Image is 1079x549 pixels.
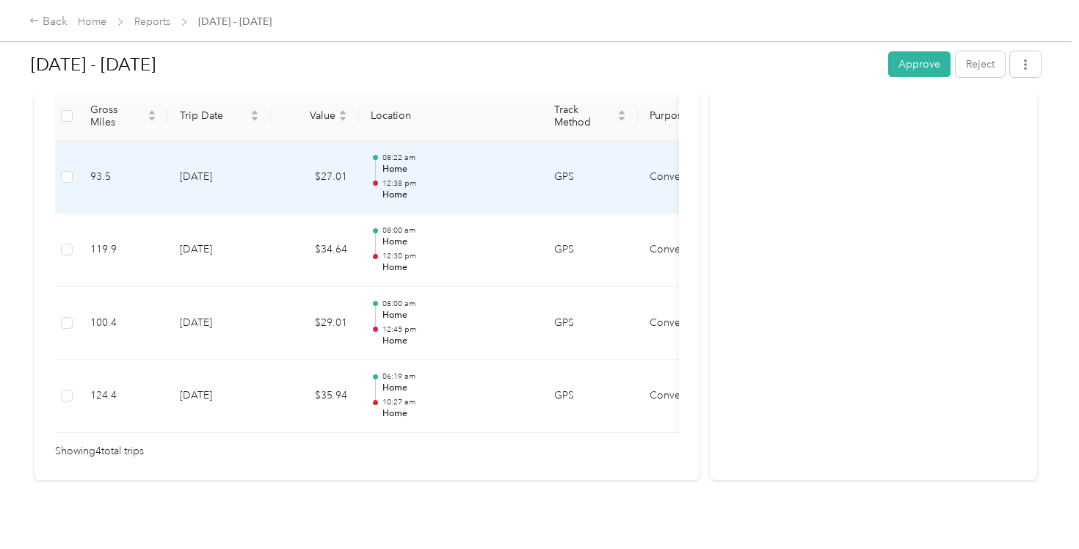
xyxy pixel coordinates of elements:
p: Home [382,407,531,421]
span: [DATE] - [DATE] [198,14,272,29]
p: Home [382,309,531,322]
span: Showing 4 total trips [55,443,144,459]
th: Purpose [638,92,748,141]
span: Value [283,109,335,122]
span: caret-down [617,114,626,123]
p: Home [382,335,531,348]
td: [DATE] [168,287,271,360]
th: Trip Date [168,92,271,141]
td: 124.4 [79,360,168,433]
p: Home [382,261,531,274]
button: Reject [956,51,1005,77]
td: 93.5 [79,141,168,214]
span: caret-down [148,114,156,123]
td: [DATE] [168,141,271,214]
td: $35.94 [271,360,359,433]
th: Track Method [542,92,638,141]
td: GPS [542,360,638,433]
td: Convergint Technologies [638,141,748,214]
td: Convergint Technologies [638,214,748,287]
p: 10:27 am [382,397,531,407]
span: caret-up [617,108,626,117]
p: 06:19 am [382,371,531,382]
th: Location [359,92,542,141]
a: Reports [134,15,170,28]
h1: Aug 1 - 31, 2025 [31,47,878,82]
td: [DATE] [168,360,271,433]
p: 08:22 am [382,153,531,163]
td: GPS [542,287,638,360]
td: [DATE] [168,214,271,287]
span: caret-up [338,108,347,117]
p: Home [382,189,531,202]
td: Convergint Technologies [638,360,748,433]
span: caret-down [338,114,347,123]
button: Approve [888,51,951,77]
p: 08:00 am [382,299,531,309]
td: $29.01 [271,287,359,360]
p: 12:38 pm [382,178,531,189]
span: caret-up [148,108,156,117]
span: Trip Date [180,109,247,122]
span: Track Method [554,103,614,128]
th: Value [271,92,359,141]
td: $27.01 [271,141,359,214]
td: $34.64 [271,214,359,287]
span: caret-down [250,114,259,123]
td: GPS [542,141,638,214]
td: 100.4 [79,287,168,360]
span: Gross Miles [90,103,145,128]
th: Gross Miles [79,92,168,141]
p: 12:45 pm [382,324,531,335]
p: Home [382,382,531,395]
a: Home [78,15,106,28]
iframe: Everlance-gr Chat Button Frame [997,467,1079,549]
div: Back [29,13,68,31]
p: Home [382,163,531,176]
p: 08:00 am [382,225,531,236]
span: Purpose [650,109,724,122]
p: Home [382,236,531,249]
td: GPS [542,214,638,287]
span: caret-up [250,108,259,117]
td: Convergint Technologies [638,287,748,360]
td: 119.9 [79,214,168,287]
p: 12:30 pm [382,251,531,261]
